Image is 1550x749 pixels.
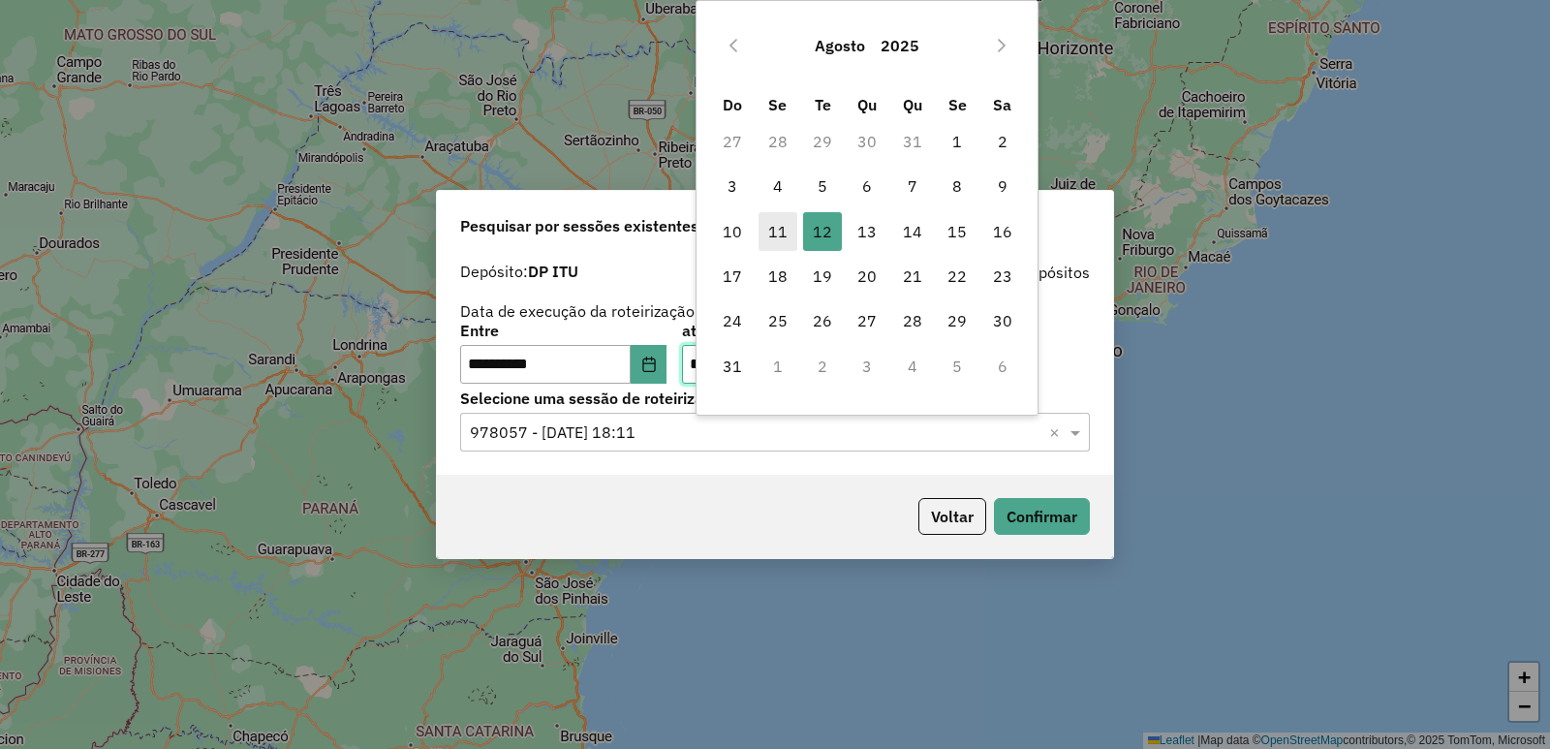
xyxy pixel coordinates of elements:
label: Entre [460,319,666,342]
td: 28 [756,119,800,164]
td: 27 [845,298,889,343]
td: 18 [756,254,800,298]
td: 7 [890,164,935,208]
span: 28 [893,301,932,340]
td: 30 [979,298,1024,343]
span: Clear all [1049,421,1066,444]
td: 2 [800,344,845,389]
td: 17 [710,254,755,298]
td: 20 [845,254,889,298]
button: Confirmar [994,498,1090,535]
td: 22 [935,254,979,298]
td: 31 [890,119,935,164]
span: 12 [803,212,842,251]
span: 2 [983,122,1022,161]
td: 6 [979,344,1024,389]
label: Data de execução da roteirização: [460,299,699,323]
td: 11 [756,209,800,254]
span: 20 [848,257,886,296]
td: 3 [710,164,755,208]
span: 9 [983,167,1022,205]
span: 4 [759,167,797,205]
td: 5 [800,164,845,208]
td: 1 [756,344,800,389]
span: 26 [803,301,842,340]
span: 23 [983,257,1022,296]
td: 10 [710,209,755,254]
span: 30 [983,301,1022,340]
span: 6 [848,167,886,205]
button: Choose Year [873,22,927,69]
td: 19 [800,254,845,298]
button: Choose Month [807,22,873,69]
td: 16 [979,209,1024,254]
button: Previous Month [718,30,749,61]
button: Voltar [918,498,986,535]
span: 16 [983,212,1022,251]
label: até [682,319,888,342]
span: 21 [893,257,932,296]
span: 25 [759,301,797,340]
span: Sa [993,95,1011,114]
td: 8 [935,164,979,208]
label: Depósito: [460,260,578,283]
span: 29 [938,301,976,340]
span: 10 [713,212,752,251]
td: 27 [710,119,755,164]
span: 13 [848,212,886,251]
span: 17 [713,257,752,296]
td: 4 [890,344,935,389]
span: Se [948,95,967,114]
td: 13 [845,209,889,254]
span: 8 [938,167,976,205]
span: 5 [803,167,842,205]
span: 11 [759,212,797,251]
td: 2 [979,119,1024,164]
span: Te [815,95,831,114]
label: Selecione uma sessão de roteirização: [460,387,1090,410]
td: 30 [845,119,889,164]
span: Do [723,95,742,114]
span: 27 [848,301,886,340]
td: 1 [935,119,979,164]
td: 4 [756,164,800,208]
td: 23 [979,254,1024,298]
span: Qu [857,95,877,114]
span: 31 [713,347,752,386]
strong: DP ITU [528,262,578,281]
td: 31 [710,344,755,389]
td: 26 [800,298,845,343]
span: 3 [713,167,752,205]
td: 25 [756,298,800,343]
td: 29 [800,119,845,164]
span: Qu [903,95,922,114]
td: 9 [979,164,1024,208]
td: 6 [845,164,889,208]
td: 28 [890,298,935,343]
td: 12 [800,209,845,254]
button: Choose Date [631,345,667,384]
span: 22 [938,257,976,296]
td: 29 [935,298,979,343]
span: Pesquisar por sessões existentes [460,214,698,237]
span: 18 [759,257,797,296]
span: Se [768,95,787,114]
td: 3 [845,344,889,389]
span: 1 [938,122,976,161]
td: 24 [710,298,755,343]
span: 15 [938,212,976,251]
td: 14 [890,209,935,254]
td: 15 [935,209,979,254]
td: 5 [935,344,979,389]
span: 24 [713,301,752,340]
button: Next Month [986,30,1017,61]
td: 21 [890,254,935,298]
span: 14 [893,212,932,251]
span: 19 [803,257,842,296]
span: 7 [893,167,932,205]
